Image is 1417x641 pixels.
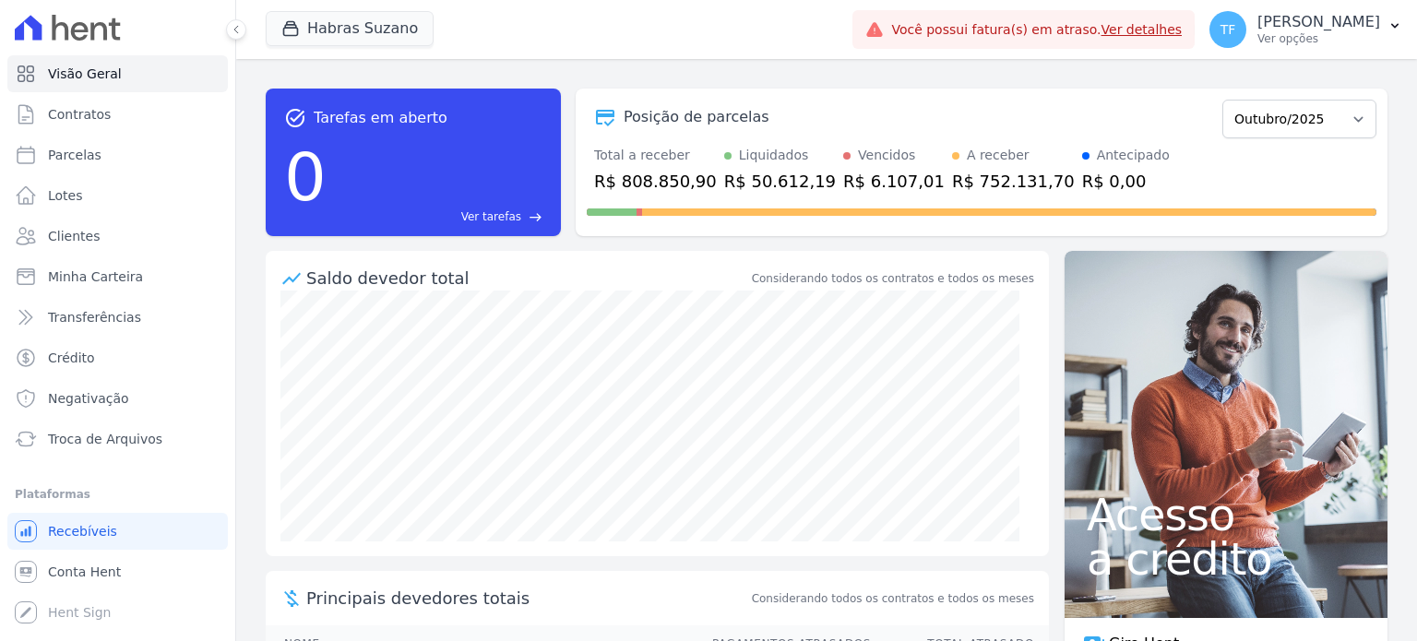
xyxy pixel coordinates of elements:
span: Recebíveis [48,522,117,540]
span: Você possui fatura(s) em atraso. [891,20,1182,40]
span: Transferências [48,308,141,326]
a: Ver detalhes [1101,22,1183,37]
a: Visão Geral [7,55,228,92]
a: Crédito [7,339,228,376]
a: Conta Hent [7,553,228,590]
p: [PERSON_NAME] [1257,13,1380,31]
span: east [529,210,542,224]
a: Negativação [7,380,228,417]
button: Habras Suzano [266,11,434,46]
button: TF [PERSON_NAME] Ver opções [1195,4,1417,55]
a: Contratos [7,96,228,133]
span: Tarefas em aberto [314,107,447,129]
div: R$ 752.131,70 [952,169,1075,194]
p: Ver opções [1257,31,1380,46]
span: Troca de Arquivos [48,430,162,448]
span: a crédito [1087,537,1365,581]
a: Recebíveis [7,513,228,550]
a: Ver tarefas east [334,208,542,225]
span: Minha Carteira [48,267,143,286]
a: Transferências [7,299,228,336]
div: Saldo devedor total [306,266,748,291]
span: task_alt [284,107,306,129]
span: Ver tarefas [461,208,521,225]
span: Lotes [48,186,83,205]
span: Parcelas [48,146,101,164]
span: TF [1221,23,1236,36]
div: Considerando todos os contratos e todos os meses [752,270,1034,287]
div: Total a receber [594,146,717,165]
div: Vencidos [858,146,915,165]
a: Clientes [7,218,228,255]
span: Considerando todos os contratos e todos os meses [752,590,1034,607]
div: R$ 0,00 [1082,169,1170,194]
div: Posição de parcelas [624,106,769,128]
span: Visão Geral [48,65,122,83]
div: 0 [284,129,327,225]
span: Principais devedores totais [306,586,748,611]
a: Parcelas [7,137,228,173]
div: Liquidados [739,146,809,165]
span: Conta Hent [48,563,121,581]
span: Negativação [48,389,129,408]
span: Clientes [48,227,100,245]
div: A receber [967,146,1030,165]
div: R$ 50.612,19 [724,169,836,194]
div: Antecipado [1097,146,1170,165]
div: R$ 808.850,90 [594,169,717,194]
span: Acesso [1087,493,1365,537]
a: Troca de Arquivos [7,421,228,457]
a: Minha Carteira [7,258,228,295]
span: Crédito [48,349,95,367]
a: Lotes [7,177,228,214]
span: Contratos [48,105,111,124]
div: R$ 6.107,01 [843,169,945,194]
div: Plataformas [15,483,220,505]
